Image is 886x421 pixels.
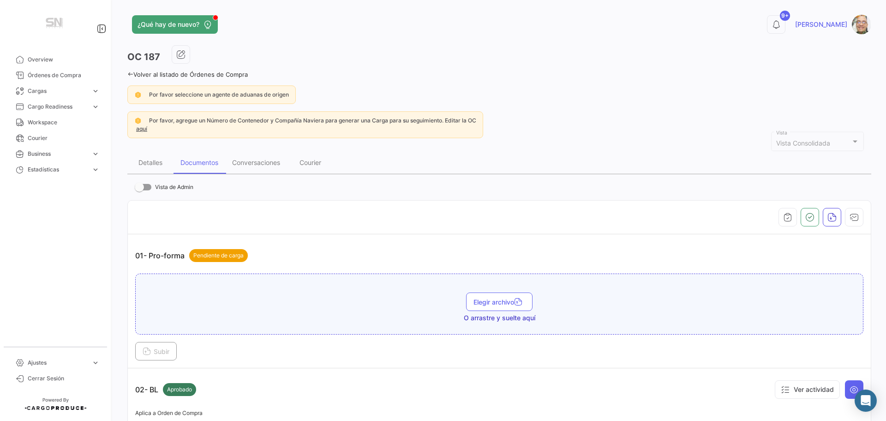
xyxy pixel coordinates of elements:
[28,165,88,174] span: Estadísticas
[466,293,533,311] button: Elegir archivo
[149,117,476,124] span: Por favor, agregue un Número de Contenedor y Compañía Naviera para generar una Carga para su segu...
[28,71,100,79] span: Órdenes de Compra
[28,150,88,158] span: Business
[91,150,100,158] span: expand_more
[28,87,88,95] span: Cargas
[132,15,218,34] button: ¿Qué hay de nuevo?
[149,91,289,98] span: Por favor seleccione un agente de aduanas de origen
[855,390,877,412] div: Abrir Intercom Messenger
[91,359,100,367] span: expand_more
[91,103,100,111] span: expand_more
[32,11,78,37] img: Manufactura+Logo.png
[135,342,177,360] button: Subir
[28,134,100,142] span: Courier
[775,380,840,399] button: Ver actividad
[7,130,103,146] a: Courier
[795,20,847,29] span: [PERSON_NAME]
[28,55,100,64] span: Overview
[135,383,196,396] p: 02- BL
[127,50,160,63] h3: OC 187
[232,159,280,166] div: Conversaciones
[28,118,100,127] span: Workspace
[91,87,100,95] span: expand_more
[7,52,103,67] a: Overview
[28,103,88,111] span: Cargo Readiness
[7,67,103,83] a: Órdenes de Compra
[180,159,218,166] div: Documentos
[7,115,103,130] a: Workspace
[135,409,203,416] span: Aplica a Orden de Compra
[138,159,162,166] div: Detalles
[464,313,535,323] span: O arrastre y suelte aquí
[473,298,525,306] span: Elegir archivo
[852,15,871,34] img: Captura.PNG
[28,374,100,383] span: Cerrar Sesión
[134,125,149,132] a: aquí
[138,20,199,29] span: ¿Qué hay de nuevo?
[135,249,248,262] p: 01- Pro-forma
[167,385,192,394] span: Aprobado
[91,165,100,174] span: expand_more
[776,139,830,147] span: Vista Consolidada
[299,159,321,166] div: Courier
[143,348,169,355] span: Subir
[28,359,88,367] span: Ajustes
[127,71,248,78] a: Volver al listado de Órdenes de Compra
[193,251,244,260] span: Pendiente de carga
[155,182,193,193] span: Vista de Admin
